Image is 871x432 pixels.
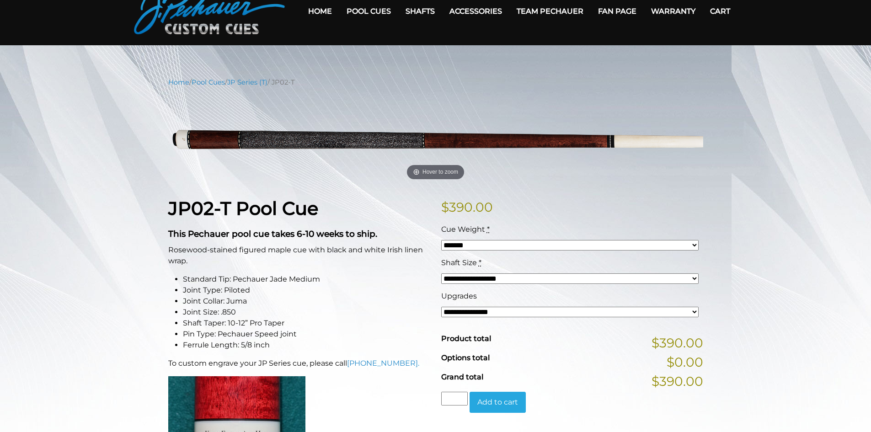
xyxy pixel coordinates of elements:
[168,78,189,86] a: Home
[183,296,430,307] li: Joint Collar: Juma
[183,274,430,285] li: Standard Tip: Pechauer Jade Medium
[347,359,419,368] a: [PHONE_NUMBER].
[441,199,449,215] span: $
[183,285,430,296] li: Joint Type: Piloted
[652,333,703,352] span: $390.00
[667,352,703,372] span: $0.00
[183,340,430,351] li: Ferrule Length: 5/8 inch
[441,392,468,405] input: Product quantity
[441,353,490,362] span: Options total
[168,94,703,183] a: Hover to zoom
[470,392,526,413] button: Add to cart
[227,78,267,86] a: JP Series (T)
[441,199,493,215] bdi: 390.00
[168,229,377,239] strong: This Pechauer pool cue takes 6-10 weeks to ship.
[183,318,430,329] li: Shaft Taper: 10-12” Pro Taper
[441,292,477,300] span: Upgrades
[441,334,491,343] span: Product total
[652,372,703,391] span: $390.00
[192,78,225,86] a: Pool Cues
[168,197,318,219] strong: JP02-T Pool Cue
[168,94,703,183] img: jp02-T.png
[168,77,703,87] nav: Breadcrumb
[183,307,430,318] li: Joint Size: .850
[487,225,490,234] abbr: required
[441,373,483,381] span: Grand total
[441,258,477,267] span: Shaft Size
[183,329,430,340] li: Pin Type: Pechauer Speed joint
[441,225,485,234] span: Cue Weight
[168,358,430,369] p: To custom engrave your JP Series cue, please call
[168,245,430,267] p: Rosewood-stained figured maple cue with black and white Irish linen wrap.
[479,258,481,267] abbr: required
